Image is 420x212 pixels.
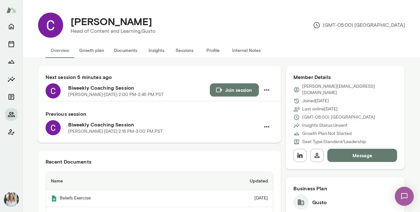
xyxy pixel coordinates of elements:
button: Documents [109,43,142,58]
img: Mento [51,195,57,202]
button: Home [5,20,18,33]
img: Cynthia Garda [38,13,63,38]
p: Last online [DATE] [302,106,338,112]
button: Insights [5,73,18,86]
h6: Next session 5 minutes ago [46,73,273,81]
h4: [PERSON_NAME] [71,15,152,27]
button: Insights [142,43,171,58]
button: Profile [199,43,227,58]
p: Growth Plan: Not Started [302,131,352,137]
p: (GMT-05:00) [GEOGRAPHIC_DATA] [302,114,375,120]
img: Mento [6,4,16,16]
h6: Previous session [46,110,273,118]
button: Sessions [171,43,199,58]
p: Insights Status: Unsent [302,122,347,129]
p: (GMT-05:00) [GEOGRAPHIC_DATA] [313,21,405,29]
h6: Recent Documents [46,158,273,165]
td: [DATE] [223,190,273,207]
p: [PERSON_NAME] · [DATE] · 2:15 PM-3:00 PM PST [68,128,163,135]
th: Name [46,172,224,190]
p: [PERSON_NAME] · [DATE] · 2:00 PM-2:45 PM PST [68,92,164,98]
button: Documents [5,91,18,103]
h6: Biweekly Coaching Session [68,84,210,92]
button: Growth Plan [5,55,18,68]
th: Updated [223,172,273,190]
h6: Member Details [293,73,397,81]
button: Sessions [5,38,18,50]
button: Client app [5,126,18,138]
button: Growth plan [74,43,109,58]
h6: Biweekly Coaching Session [68,121,260,128]
button: Members [5,108,18,121]
p: Seat Type: Standard/Leadership [302,139,366,145]
p: [PERSON_NAME][EMAIL_ADDRESS][DOMAIN_NAME] [302,83,397,96]
button: Message [327,149,397,162]
button: Internal Notes [227,43,266,58]
p: Joined [DATE] [302,98,329,104]
th: Beliefs Exercise [46,190,224,207]
p: Head of Content and Learning, Gusto [71,27,155,35]
img: Jennifer Palazzo [4,192,19,207]
h6: Business Plan [293,185,397,192]
h6: Gusto [312,198,327,206]
button: Join session [210,83,259,97]
button: Overview [46,43,74,58]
